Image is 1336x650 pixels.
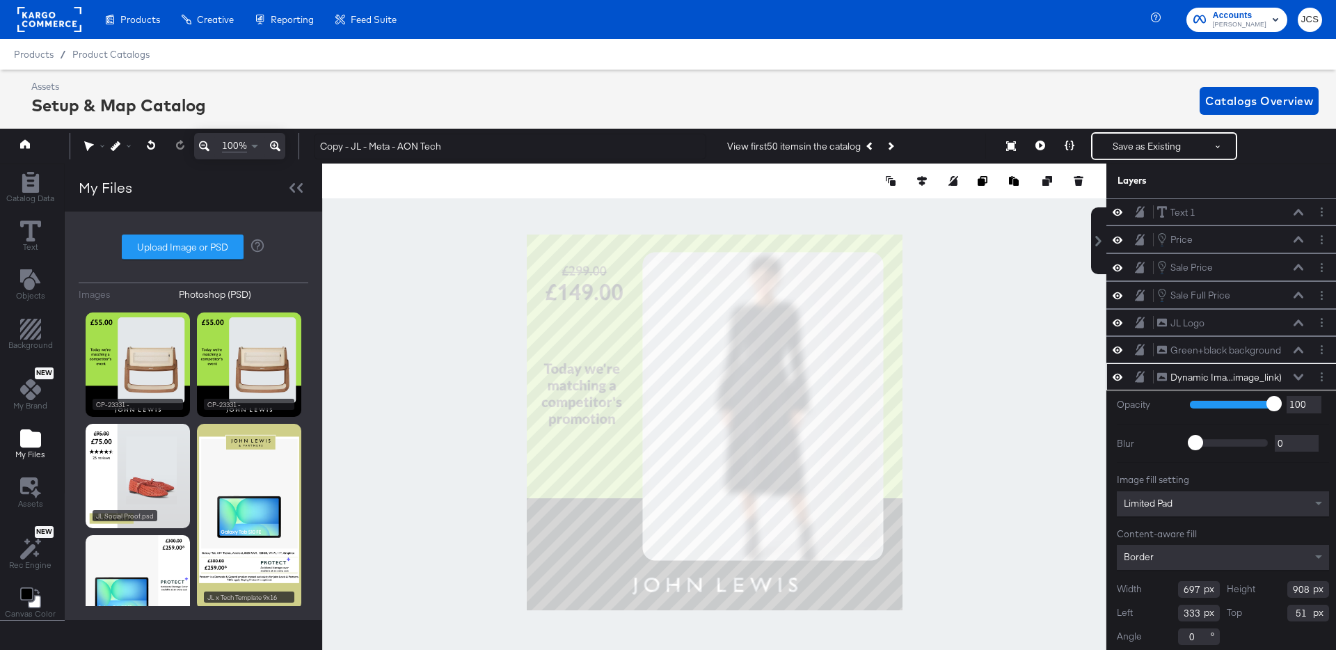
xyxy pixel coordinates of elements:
span: Text [23,241,38,253]
button: Previous Product [861,134,880,159]
button: Layer Options [1314,370,1329,384]
span: / [54,49,72,60]
div: Dynamic Ima...image_link) [1170,371,1282,384]
span: Assets [18,498,43,509]
div: Assets [31,80,206,93]
label: Left [1117,606,1133,619]
span: JCS [1303,12,1317,28]
span: New [35,528,54,537]
span: Products [120,14,160,25]
button: Dynamic Ima...image_link) [1156,370,1282,385]
span: Rec Engine [9,560,51,571]
button: Images [79,288,168,301]
label: Opacity [1117,398,1179,411]
button: Layer Options [1314,232,1329,247]
button: Assets [10,473,51,514]
button: Add Text [8,267,54,306]
span: Products [14,49,54,60]
span: Reporting [271,14,314,25]
a: Product Catalogs [72,49,150,60]
div: Photoshop (PSD) [179,288,251,301]
button: Price [1156,232,1193,247]
span: New [35,369,54,378]
label: Angle [1117,630,1142,643]
div: Setup & Map Catalog [31,93,206,117]
div: My Files [79,177,132,198]
div: View first 50 items in the catalog [727,140,861,153]
svg: Copy image [978,176,987,186]
button: Layer Options [1314,205,1329,219]
div: Green+black background [1170,344,1281,357]
button: JL Logo [1156,316,1205,331]
span: Catalog Data [6,193,54,204]
button: Add Files [7,425,54,464]
span: My Files [15,449,45,460]
button: Green+black background [1156,343,1282,358]
span: Feed Suite [351,14,397,25]
button: Sale Full Price [1156,287,1231,303]
div: Layers [1118,174,1259,187]
div: JL Logo [1170,317,1204,330]
span: Objects [16,290,45,301]
div: Images [79,288,111,301]
span: Background [8,340,53,351]
button: Catalogs Overview [1200,87,1319,115]
div: Sale Price [1170,261,1213,274]
div: Image fill setting [1117,473,1329,486]
button: Text 1 [1156,205,1196,220]
button: NewMy Brand [5,364,56,415]
span: My Brand [13,400,47,411]
label: Top [1227,606,1242,619]
div: Content-aware fill [1117,528,1329,541]
span: [PERSON_NAME] [1213,19,1266,31]
span: Catalogs Overview [1205,91,1313,111]
button: Save as Existing [1092,134,1201,159]
span: Limited Pad [1124,497,1172,509]
button: Sale Price [1156,260,1214,275]
button: Text [12,218,49,257]
button: Layer Options [1314,260,1329,275]
span: Canvas Color [5,608,56,619]
button: Copy image [978,174,992,188]
div: Text 1 [1170,206,1195,219]
span: Border [1124,550,1154,563]
span: Accounts [1213,8,1266,23]
button: NewRec Engine [1,523,60,575]
label: Height [1227,582,1255,596]
div: Sale Full Price [1170,289,1230,302]
button: Paste image [1009,174,1023,188]
button: Layer Options [1314,315,1329,330]
button: Next Product [880,134,900,159]
label: Width [1117,582,1142,596]
button: Photoshop (PSD) [179,288,309,301]
label: Blur [1117,437,1179,450]
button: Layer Options [1314,288,1329,303]
button: Layer Options [1314,342,1329,357]
button: JCS [1298,8,1322,32]
span: 100% [222,139,247,152]
div: Price [1170,233,1193,246]
svg: Paste image [1009,176,1019,186]
span: Creative [197,14,234,25]
button: Accounts[PERSON_NAME] [1186,8,1287,32]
